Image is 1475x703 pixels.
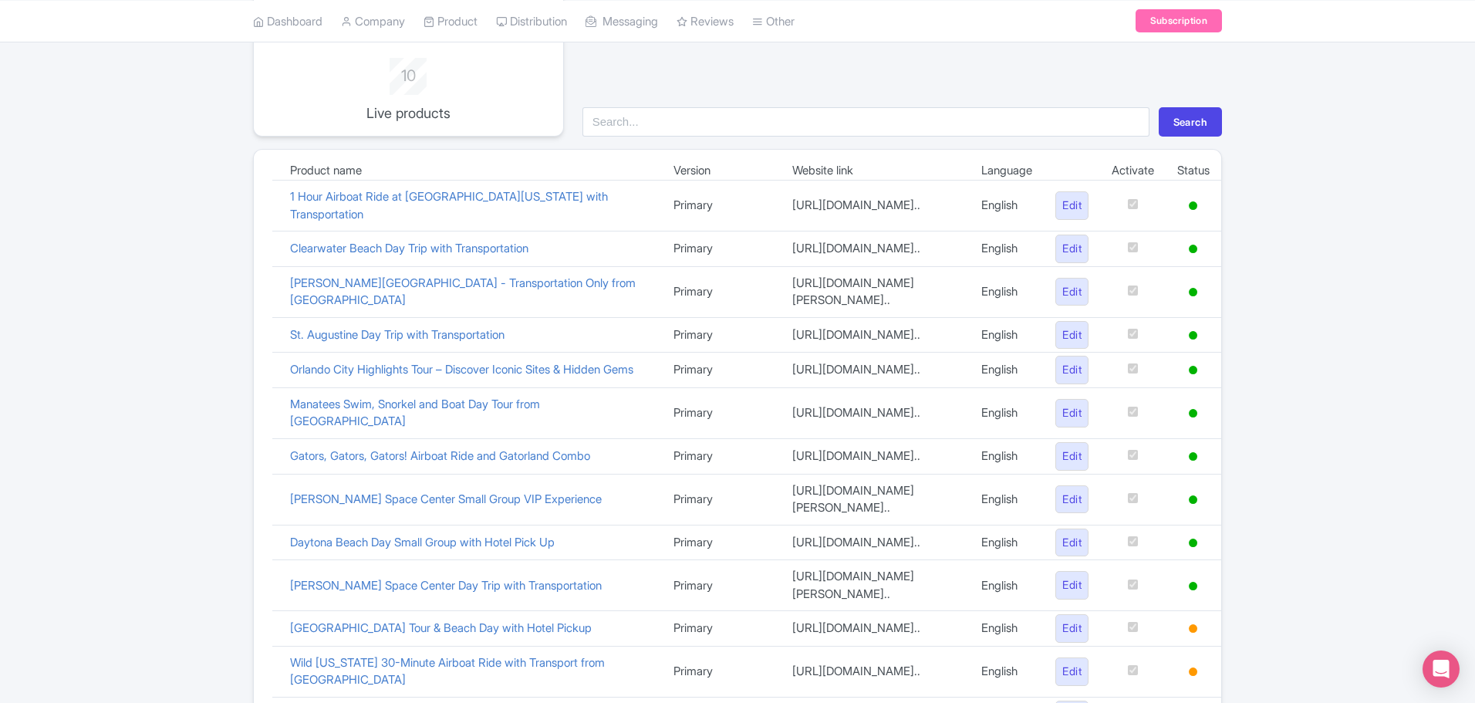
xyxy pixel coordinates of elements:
td: [URL][DOMAIN_NAME].. [781,387,970,438]
button: Search [1159,107,1222,137]
td: Primary [662,181,781,232]
td: Primary [662,525,781,560]
a: Wild [US_STATE] 30-Minute Airboat Ride with Transport from [GEOGRAPHIC_DATA] [290,655,605,688]
td: [URL][DOMAIN_NAME].. [781,353,970,388]
td: Primary [662,474,781,525]
td: English [970,387,1044,438]
td: English [970,474,1044,525]
a: Edit [1055,356,1089,384]
td: English [970,560,1044,611]
td: English [970,317,1044,353]
a: Edit [1055,191,1089,220]
td: Status [1166,162,1221,181]
a: 1 Hour Airboat Ride at [GEOGRAPHIC_DATA][US_STATE] with Transportation [290,189,608,221]
a: Gators, Gators, Gators! Airboat Ride and Gatorland Combo [290,448,590,463]
td: [URL][DOMAIN_NAME][PERSON_NAME].. [781,560,970,611]
td: English [970,353,1044,388]
a: [PERSON_NAME][GEOGRAPHIC_DATA] - Transportation Only from [GEOGRAPHIC_DATA] [290,275,636,308]
p: Live products [345,103,471,123]
td: [URL][DOMAIN_NAME].. [781,646,970,697]
td: English [970,266,1044,317]
div: Open Intercom Messenger [1423,651,1460,688]
a: Clearwater Beach Day Trip with Transportation [290,241,528,255]
td: Primary [662,560,781,611]
a: Edit [1055,571,1089,600]
td: English [970,438,1044,474]
a: Orlando City Highlights Tour – Discover Iconic Sites & Hidden Gems [290,362,633,377]
td: [URL][DOMAIN_NAME].. [781,525,970,560]
td: Activate [1100,162,1166,181]
td: English [970,611,1044,647]
a: St. Augustine Day Trip with Transportation [290,327,505,342]
td: [URL][DOMAIN_NAME].. [781,611,970,647]
td: English [970,181,1044,232]
a: Manatees Swim, Snorkel and Boat Day Tour from [GEOGRAPHIC_DATA] [290,397,540,429]
a: Edit [1055,235,1089,263]
a: Daytona Beach Day Small Group with Hotel Pick Up [290,535,555,549]
div: 10 [345,58,471,87]
td: [URL][DOMAIN_NAME][PERSON_NAME].. [781,474,970,525]
a: Edit [1055,278,1089,306]
a: Edit [1055,485,1089,514]
a: Edit [1055,442,1089,471]
td: [URL][DOMAIN_NAME].. [781,181,970,232]
td: Primary [662,266,781,317]
a: [GEOGRAPHIC_DATA] Tour & Beach Day with Hotel Pickup [290,620,592,635]
td: English [970,232,1044,267]
td: Primary [662,232,781,267]
td: Language [970,162,1044,181]
td: Primary [662,317,781,353]
a: Edit [1055,657,1089,686]
a: Edit [1055,614,1089,643]
a: Edit [1055,529,1089,557]
input: Search... [582,107,1149,137]
td: Website link [781,162,970,181]
td: [URL][DOMAIN_NAME].. [781,317,970,353]
td: [URL][DOMAIN_NAME].. [781,438,970,474]
td: Product name [278,162,662,181]
a: [PERSON_NAME] Space Center Day Trip with Transportation [290,578,602,593]
td: [URL][DOMAIN_NAME].. [781,232,970,267]
td: English [970,646,1044,697]
td: Primary [662,611,781,647]
td: Primary [662,353,781,388]
td: Primary [662,646,781,697]
a: [PERSON_NAME] Space Center Small Group VIP Experience [290,492,602,506]
td: [URL][DOMAIN_NAME][PERSON_NAME].. [781,266,970,317]
a: Subscription [1136,9,1222,32]
td: Primary [662,387,781,438]
td: Version [662,162,781,181]
a: Edit [1055,399,1089,428]
td: Primary [662,438,781,474]
a: Edit [1055,321,1089,350]
td: English [970,525,1044,560]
